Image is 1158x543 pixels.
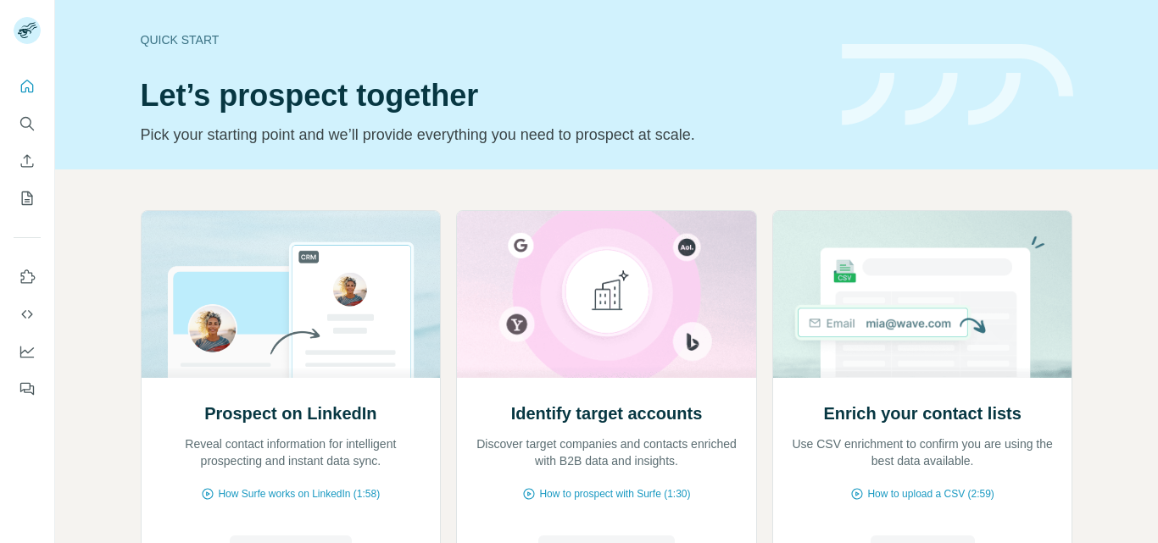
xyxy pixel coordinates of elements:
[218,486,380,501] span: How Surfe works on LinkedIn (1:58)
[14,108,41,139] button: Search
[823,402,1021,425] h2: Enrich your contact lists
[14,146,41,176] button: Enrich CSV
[772,211,1073,378] img: Enrich your contact lists
[14,299,41,330] button: Use Surfe API
[539,486,690,501] span: How to prospect with Surfe (1:30)
[141,31,821,48] div: Quick start
[141,211,442,378] img: Prospect on LinkedIn
[159,435,424,469] p: Reveal contact information for intelligent prospecting and instant data sync.
[14,71,41,102] button: Quick start
[867,486,994,501] span: How to upload a CSV (2:59)
[511,402,703,425] h2: Identify target accounts
[14,374,41,404] button: Feedback
[14,336,41,367] button: Dashboard
[790,435,1055,469] p: Use CSV enrichment to confirm you are using the best data available.
[842,44,1073,126] img: banner
[14,183,41,213] button: My lists
[204,402,376,425] h2: Prospect on LinkedIn
[141,123,821,147] p: Pick your starting point and we’ll provide everything you need to prospect at scale.
[14,262,41,292] button: Use Surfe on LinkedIn
[141,79,821,113] h1: Let’s prospect together
[474,435,739,469] p: Discover target companies and contacts enriched with B2B data and insights.
[456,211,757,378] img: Identify target accounts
